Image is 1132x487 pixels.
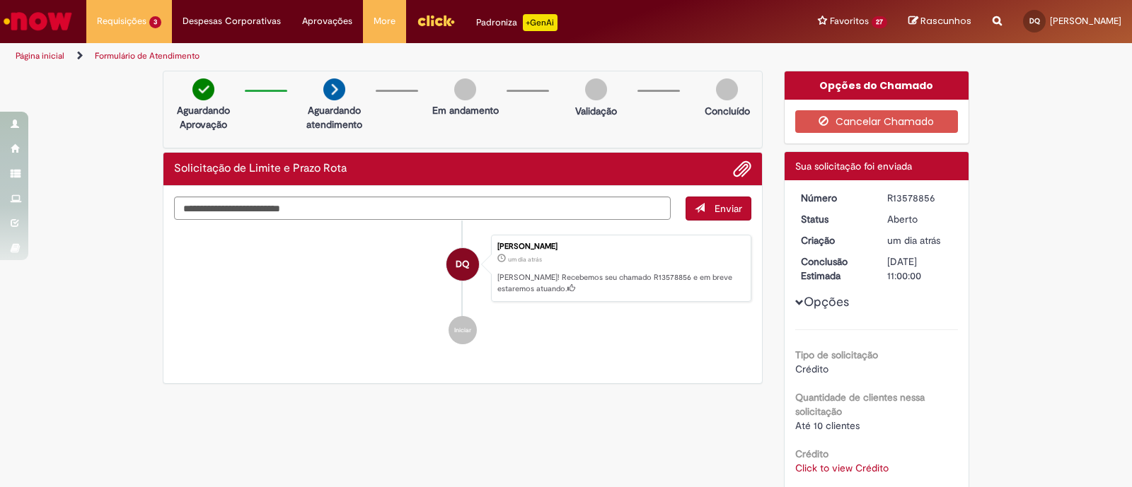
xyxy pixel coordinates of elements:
img: ServiceNow [1,7,74,35]
dt: Conclusão Estimada [790,254,877,283]
p: Aguardando atendimento [300,103,369,131]
img: check-circle-green.png [192,78,214,100]
div: Padroniza [476,14,558,31]
a: Formulário de Atendimento [95,50,200,61]
div: Opções do Chamado [785,71,969,100]
p: Em andamento [432,103,499,117]
time: 29/09/2025 18:30:48 [887,234,940,247]
img: arrow-next.png [323,78,345,100]
a: Click to view Crédito [795,462,889,474]
p: Concluído [705,104,750,118]
span: Despesas Corporativas [183,14,281,28]
button: Adicionar anexos [733,160,751,178]
span: um dia atrás [887,234,940,247]
b: Tipo de solicitação [795,348,878,361]
p: +GenAi [523,14,558,31]
span: Rascunhos [920,14,971,28]
textarea: Digite sua mensagem aqui... [174,196,671,221]
dt: Número [790,191,877,205]
p: [PERSON_NAME]! Recebemos seu chamado R13578856 e em breve estaremos atuando. [497,272,744,294]
b: Crédito [795,447,828,460]
li: Daniel Anderson Rodrigues De Queiroz [174,235,751,303]
a: Página inicial [16,50,64,61]
img: click_logo_yellow_360x200.png [417,10,455,31]
b: Quantidade de clientes nessa solicitação [795,391,925,418]
div: Aberto [887,212,953,226]
a: Rascunhos [908,15,971,28]
span: Favoritos [830,14,869,28]
span: 3 [149,16,161,28]
div: [PERSON_NAME] [497,242,744,251]
span: Aprovações [302,14,352,28]
span: DQ [456,247,469,281]
span: Até 10 clientes [795,419,860,432]
time: 29/09/2025 18:30:48 [508,255,542,264]
img: img-circle-grey.png [454,78,476,100]
span: [PERSON_NAME] [1050,15,1121,27]
button: Enviar [686,196,751,221]
img: img-circle-grey.png [585,78,607,100]
span: DQ [1029,16,1040,25]
span: More [374,14,395,28]
span: um dia atrás [508,255,542,264]
span: 27 [872,16,887,28]
div: [DATE] 11:00:00 [887,254,953,283]
button: Cancelar Chamado [795,110,959,133]
dt: Status [790,212,877,226]
span: Crédito [795,363,828,375]
h2: Solicitação de Limite e Prazo Rota Histórico de tíquete [174,163,347,175]
span: Requisições [97,14,146,28]
span: Sua solicitação foi enviada [795,160,912,172]
p: Aguardando Aprovação [169,103,238,131]
div: 29/09/2025 18:30:48 [887,233,953,247]
span: Enviar [715,202,742,215]
p: Validação [575,104,617,118]
img: img-circle-grey.png [716,78,738,100]
ul: Trilhas de página [11,43,744,69]
div: R13578856 [887,191,953,205]
ul: Histórico de tíquete [174,221,751,359]
dt: Criação [790,233,877,247]
div: Daniel Anderson Rodrigues De Queiroz [446,248,479,281]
